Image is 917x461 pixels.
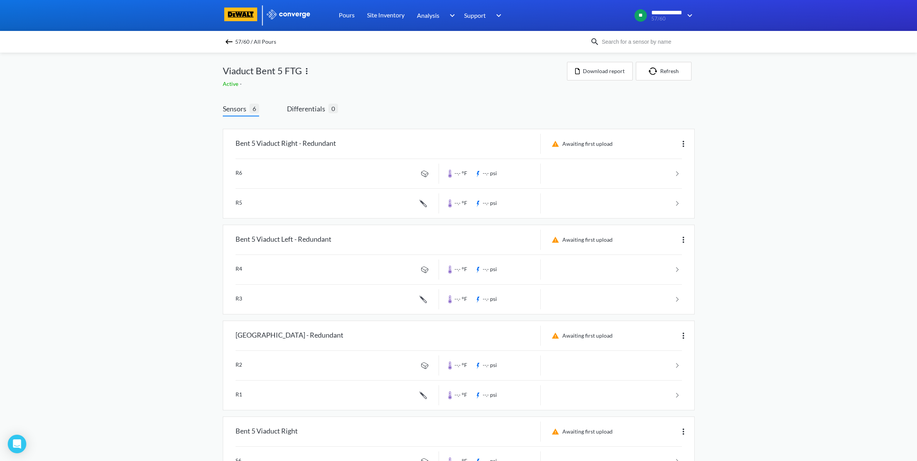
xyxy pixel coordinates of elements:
span: - [240,80,243,87]
input: Search for a sensor by name [599,38,693,46]
span: Support [464,10,486,20]
div: Awaiting first upload [547,235,615,244]
div: Bent 5 Viaduct Right - Redundant [236,134,336,154]
div: Bent 5 Viaduct Left - Redundant [236,230,331,250]
span: Sensors [223,103,249,114]
div: Bent 5 Viaduct Right [236,422,298,442]
img: more.svg [679,139,688,149]
div: Awaiting first upload [547,427,615,436]
span: Active [223,80,240,87]
img: logo-dewalt.svg [223,7,259,21]
span: 0 [328,104,338,113]
button: Refresh [636,62,692,80]
img: downArrow.svg [682,11,695,20]
span: 57/60 [651,16,682,22]
div: [GEOGRAPHIC_DATA] - Redundant [236,326,343,346]
div: Awaiting first upload [547,331,615,340]
div: Awaiting first upload [547,139,615,149]
img: more.svg [302,67,311,76]
span: 6 [249,104,259,113]
span: Analysis [417,10,439,20]
button: Download report [567,62,633,80]
span: Viaduct Bent 5 FTG [223,63,302,78]
img: downArrow.svg [491,11,504,20]
img: icon-file.svg [575,68,580,74]
img: more.svg [679,235,688,244]
img: logo_ewhite.svg [266,9,311,19]
img: more.svg [679,331,688,340]
span: Differentials [287,103,328,114]
img: more.svg [679,427,688,436]
span: 57/60 / All Pours [235,36,276,47]
img: backspace.svg [224,37,234,46]
img: icon-search.svg [590,37,599,46]
img: downArrow.svg [444,11,457,20]
img: icon-refresh.svg [649,67,660,75]
div: Open Intercom Messenger [8,435,26,453]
